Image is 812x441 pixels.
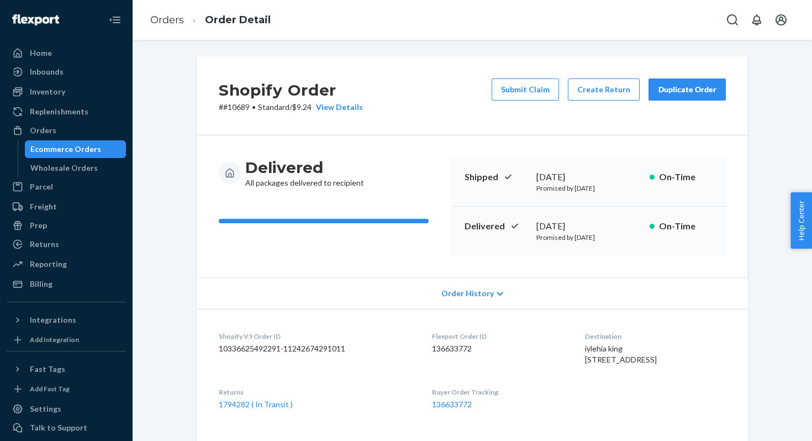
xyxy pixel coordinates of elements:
button: View Details [312,102,363,113]
button: Fast Tags [7,360,126,378]
button: Open Search Box [721,9,744,31]
dt: Flexport Order ID [432,332,567,341]
button: Close Navigation [104,9,126,31]
a: 1794282 ( In Transit ) [219,400,293,409]
div: Ecommerce Orders [30,144,101,155]
ol: breadcrumbs [141,4,280,36]
div: Returns [30,239,59,250]
div: Prep [30,220,47,231]
dt: Shopify V3 Order ID [219,332,414,341]
span: Order History [441,288,494,299]
div: Replenishments [30,106,88,117]
a: Freight [7,198,126,216]
a: Add Fast Tag [7,382,126,396]
div: Reporting [30,259,67,270]
a: 136633772 [432,400,472,409]
span: • [252,102,256,112]
dd: 136633772 [432,343,567,354]
dt: Buyer Order Tracking [432,387,567,397]
h3: Delivered [245,158,364,177]
button: Open account menu [770,9,792,31]
a: Add Integration [7,333,126,347]
a: Returns [7,235,126,253]
div: Home [30,48,52,59]
span: Standard [258,102,289,112]
a: Inbounds [7,63,126,81]
p: Promised by [DATE] [536,183,641,193]
p: On-Time [659,220,713,233]
h2: Shopify Order [219,78,363,102]
dt: Destination [585,332,726,341]
p: # #10689 / $9.24 [219,102,363,113]
a: Order Detail [205,14,271,26]
div: Inbounds [30,66,64,77]
div: Add Integration [30,335,79,344]
button: Help Center [790,192,812,249]
button: Open notifications [746,9,768,31]
div: All packages delivered to recipient [245,158,364,188]
a: Parcel [7,178,126,196]
a: Home [7,44,126,62]
a: Settings [7,400,126,418]
a: Wholesale Orders [25,159,126,177]
div: Parcel [30,181,53,192]
a: Ecommerce Orders [25,140,126,158]
a: Orders [7,122,126,139]
div: Integrations [30,314,76,326]
dd: 10336625492291-11242674291011 [219,343,414,354]
button: Integrations [7,311,126,329]
div: Orders [30,125,56,136]
dt: Returns [219,387,414,397]
a: Orders [150,14,184,26]
p: Delivered [465,220,528,233]
div: Fast Tags [30,364,65,375]
p: Promised by [DATE] [536,233,641,242]
div: Freight [30,201,57,212]
div: Inventory [30,86,65,97]
a: Inventory [7,83,126,101]
a: Prep [7,217,126,234]
button: Duplicate Order [648,78,726,101]
div: Settings [30,403,61,414]
p: Shipped [465,171,528,183]
div: [DATE] [536,220,641,233]
p: On-Time [659,171,713,183]
div: [DATE] [536,171,641,183]
div: Wholesale Orders [30,162,98,174]
button: Create Return [568,78,640,101]
a: Billing [7,275,126,293]
div: Duplicate Order [658,84,716,95]
button: Submit Claim [492,78,559,101]
a: Replenishments [7,103,126,120]
img: Flexport logo [12,14,59,25]
div: Talk to Support [30,422,87,433]
span: iylehia king [STREET_ADDRESS] [585,344,657,364]
a: Talk to Support [7,419,126,437]
a: Reporting [7,255,126,273]
div: Billing [30,279,52,290]
div: Add Fast Tag [30,384,70,393]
